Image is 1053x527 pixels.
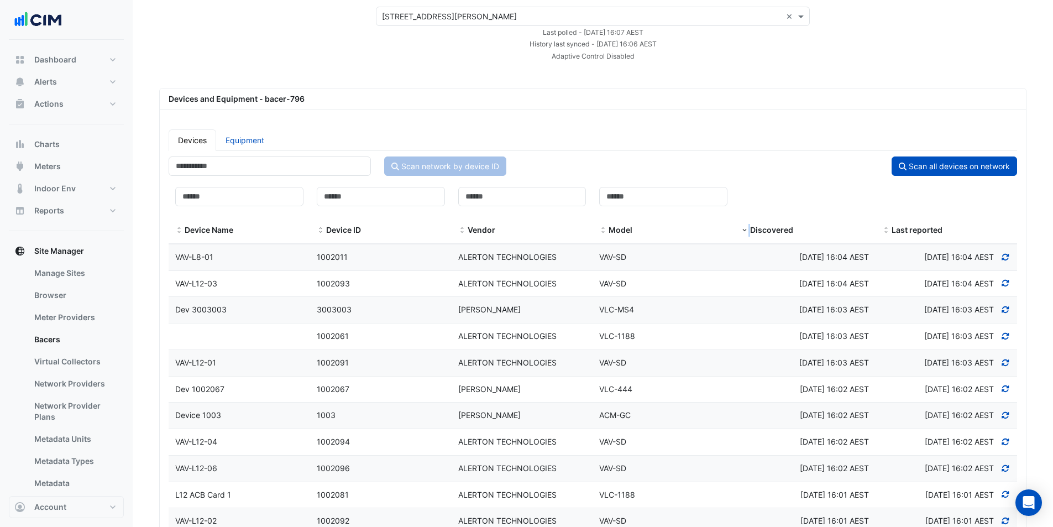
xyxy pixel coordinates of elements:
a: Devices [169,129,216,151]
small: Thu 21-Aug-2025 16:06 AEST [530,40,657,48]
button: Site Manager [9,240,124,262]
div: Devices and Equipment - bacer-796 [162,93,1024,105]
span: Model [609,225,632,234]
a: Metadata Units [25,428,124,450]
span: VLC-MS4 [599,305,634,314]
span: 1002096 [317,463,350,473]
a: Refresh [1000,305,1010,314]
span: Alerts [34,76,57,87]
span: VAV-SD [599,358,626,367]
span: ACM-GC [599,410,631,420]
a: Refresh [1000,252,1010,262]
span: ALERTON TECHNOLOGIES [458,252,557,262]
span: VAV-L12-04 [175,437,217,446]
span: Thu 21-Aug-2025 16:03 AEST [799,305,869,314]
a: Metadata Types [25,450,124,472]
span: Discovered at [925,490,994,499]
button: Scan all devices on network [892,156,1017,176]
span: VAV-L12-06 [175,463,217,473]
span: VAV-SD [599,463,626,473]
span: Discovered at [924,252,994,262]
span: 1002011 [317,252,348,262]
span: Discovered at [924,331,994,341]
a: Refresh [1000,516,1010,525]
span: Thu 21-Aug-2025 16:03 AEST [799,358,869,367]
span: Dev 1002067 [175,384,224,394]
button: Account [9,496,124,518]
span: Account [34,502,66,513]
span: Discovered at [924,358,994,367]
span: 1002091 [317,358,349,367]
span: Thu 21-Aug-2025 16:02 AEST [800,410,869,420]
a: Refresh [1000,437,1010,446]
span: Discovered [750,225,793,234]
span: Discovered at [924,279,994,288]
small: Adaptive Control Disabled [552,52,635,60]
span: ALERTON TECHNOLOGIES [458,358,557,367]
span: VAV-L12-03 [175,279,217,288]
span: Thu 21-Aug-2025 16:02 AEST [800,437,869,446]
span: VLC-1188 [599,331,635,341]
span: 3003003 [317,305,352,314]
a: Virtual Collectors [25,351,124,373]
span: VAV-L12-02 [175,516,217,525]
span: Thu 21-Aug-2025 16:04 AEST [799,279,869,288]
span: Actions [34,98,64,109]
span: 1002081 [317,490,349,499]
button: Dashboard [9,49,124,71]
a: Manage Sites [25,262,124,284]
button: Charts [9,133,124,155]
span: Thu 21-Aug-2025 16:02 AEST [800,463,869,473]
button: Reports [9,200,124,222]
span: VAV-SD [599,437,626,446]
app-icon: Dashboard [14,54,25,65]
a: Bacers [25,328,124,351]
span: VAV-SD [599,516,626,525]
span: Device ID [326,225,361,234]
span: Dev 3003003 [175,305,227,314]
span: Device Name [185,225,233,234]
img: Company Logo [13,9,63,31]
small: Thu 21-Aug-2025 16:07 AEST [543,28,643,36]
span: Dashboard [34,54,76,65]
span: Vendor [458,226,466,235]
a: Browser [25,284,124,306]
span: Device 1003 [175,410,221,420]
a: Refresh [1000,463,1010,473]
a: Refresh [1000,331,1010,341]
span: ALERTON TECHNOLOGIES [458,437,557,446]
span: VAV-SD [599,279,626,288]
span: Thu 21-Aug-2025 16:02 AEST [800,384,869,394]
span: Discovered at [925,463,994,473]
span: [PERSON_NAME] [458,305,521,314]
span: 1002093 [317,279,350,288]
span: Charts [34,139,60,150]
a: Metadata [25,472,124,494]
button: Alerts [9,71,124,93]
span: ALERTON TECHNOLOGIES [458,279,557,288]
a: Equipment [216,129,274,151]
span: Discovered at [925,516,994,525]
a: Refresh [1000,279,1010,288]
span: Discovered at [925,437,994,446]
app-icon: Actions [14,98,25,109]
span: ALERTON TECHNOLOGIES [458,331,557,341]
span: VAV-SD [599,252,626,262]
app-icon: Meters [14,161,25,172]
a: Refresh [1000,384,1010,394]
a: Refresh [1000,410,1010,420]
span: Last reported [882,226,890,235]
a: Refresh [1000,358,1010,367]
span: L12 ACB Card 1 [175,490,231,499]
span: Thu 21-Aug-2025 16:04 AEST [799,252,869,262]
span: Model [599,226,607,235]
span: Device ID [317,226,324,235]
div: Open Intercom Messenger [1015,489,1042,516]
span: ALERTON TECHNOLOGIES [458,490,557,499]
app-icon: Reports [14,205,25,216]
span: Discovered at [925,384,994,394]
button: Meters [9,155,124,178]
span: [PERSON_NAME] [458,384,521,394]
app-icon: Alerts [14,76,25,87]
app-icon: Indoor Env [14,183,25,194]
